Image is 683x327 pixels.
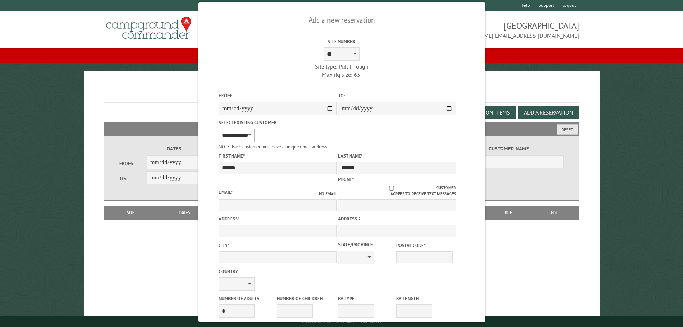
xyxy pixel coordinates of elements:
label: Last Name [338,153,456,159]
label: Address [219,215,337,222]
th: Dates [154,206,215,219]
label: To: [338,92,456,99]
input: No email [297,192,319,196]
div: Max rig size: 65' [283,71,400,79]
label: First Name [219,153,337,159]
label: Postal Code [396,242,453,249]
h2: Filters [104,122,579,136]
label: State/Province [338,241,395,248]
label: Phone [338,176,354,182]
label: RV Length [396,295,453,302]
label: Number of Adults [219,295,275,302]
label: From: [119,160,147,167]
h1: Reservations [104,83,579,103]
button: Edit Add-on Items [455,106,516,119]
label: RV Type [338,295,395,302]
label: City [219,242,337,249]
label: Country [219,268,337,275]
input: Customer agrees to receive text messages [346,186,436,191]
h2: Add a new reservation [219,13,465,27]
th: Edit [531,206,579,219]
label: Customer agrees to receive text messages [338,185,456,197]
label: No email [297,191,337,197]
label: Number of Children [277,295,333,302]
div: Site type: Pull through [283,62,400,70]
button: Add a Reservation [518,106,579,119]
label: To: [119,175,147,182]
label: Email [219,189,233,195]
th: Due [486,206,531,219]
small: © Campground Commander LLC. All rights reserved. [301,319,382,324]
button: Reset [557,124,578,135]
small: NOTE: Each customer must have a unique email address. [219,144,328,150]
label: Site Number [283,38,400,45]
th: Site [108,206,154,219]
label: Address 2 [338,215,456,222]
img: Campground Commander [104,14,194,42]
label: Customer Name [454,145,564,153]
label: Dates [119,145,229,153]
label: From: [219,92,337,99]
label: Select existing customer [219,119,337,126]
